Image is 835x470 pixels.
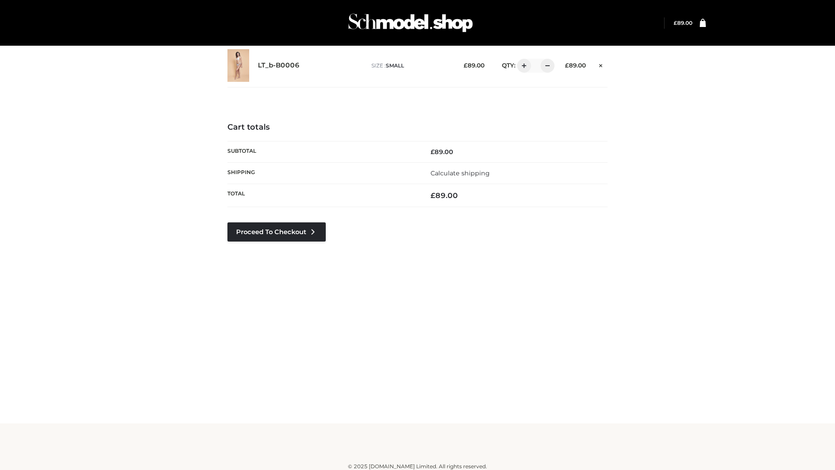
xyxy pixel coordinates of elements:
th: Subtotal [227,141,417,162]
bdi: 89.00 [674,20,692,26]
span: £ [431,148,434,156]
th: Total [227,184,417,207]
h4: Cart totals [227,123,608,132]
div: QTY: [493,59,551,73]
span: £ [431,191,435,200]
span: SMALL [386,62,404,69]
p: size : [371,62,450,70]
span: £ [464,62,468,69]
bdi: 89.00 [565,62,586,69]
img: Schmodel Admin 964 [345,6,476,40]
img: LT_b-B0006 - SMALL [227,49,249,82]
a: Proceed to Checkout [227,222,326,242]
span: £ [674,20,677,26]
th: Shipping [227,162,417,184]
a: Remove this item [595,59,608,70]
a: £89.00 [674,20,692,26]
a: LT_b-B0006 [258,61,300,70]
a: Calculate shipping [431,169,490,177]
bdi: 89.00 [431,148,453,156]
bdi: 89.00 [464,62,484,69]
span: £ [565,62,569,69]
bdi: 89.00 [431,191,458,200]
